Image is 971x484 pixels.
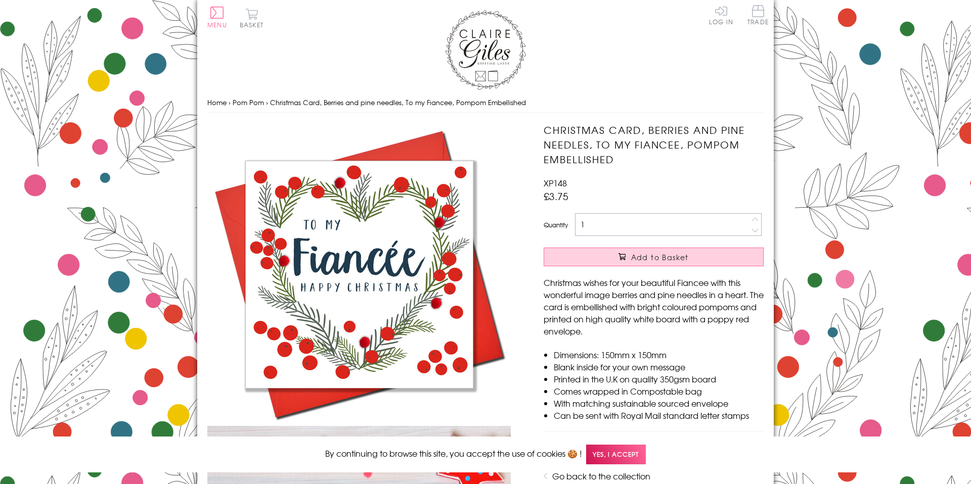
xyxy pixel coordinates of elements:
nav: breadcrumbs [207,92,764,113]
li: Can be sent with Royal Mail standard letter stamps [554,409,764,421]
img: Christmas Card, Berries and pine needles, To my Fiancee, Pompom Embellished [207,123,511,426]
a: Home [207,98,227,107]
li: Printed in the U.K on quality 350gsm board [554,373,764,385]
button: Basket [238,8,266,28]
li: With matching sustainable sourced envelope [554,397,764,409]
li: Blank inside for your own message [554,361,764,373]
label: Quantity [544,220,568,229]
h1: Christmas Card, Berries and pine needles, To my Fiancee, Pompom Embellished [544,123,764,166]
span: Trade [747,5,769,25]
a: Log In [709,5,733,25]
button: Add to Basket [544,248,764,266]
span: Add to Basket [631,252,689,262]
img: Claire Giles Greetings Cards [445,10,526,90]
span: Christmas Card, Berries and pine needles, To my Fiancee, Pompom Embellished [270,98,526,107]
span: £3.75 [544,189,568,203]
span: › [229,98,231,107]
span: Yes, I accept [586,445,646,464]
a: Trade [747,5,769,27]
span: Menu [207,20,227,29]
li: Dimensions: 150mm x 150mm [554,349,764,361]
span: XP148 [544,177,567,189]
p: Christmas wishes for your beautiful Fiancee with this wonderful image berries and pine needles in... [544,276,764,337]
a: Go back to the collection [552,470,650,482]
button: Menu [207,7,227,28]
span: › [266,98,268,107]
li: Comes wrapped in Compostable bag [554,385,764,397]
a: Pom Pom [233,98,264,107]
